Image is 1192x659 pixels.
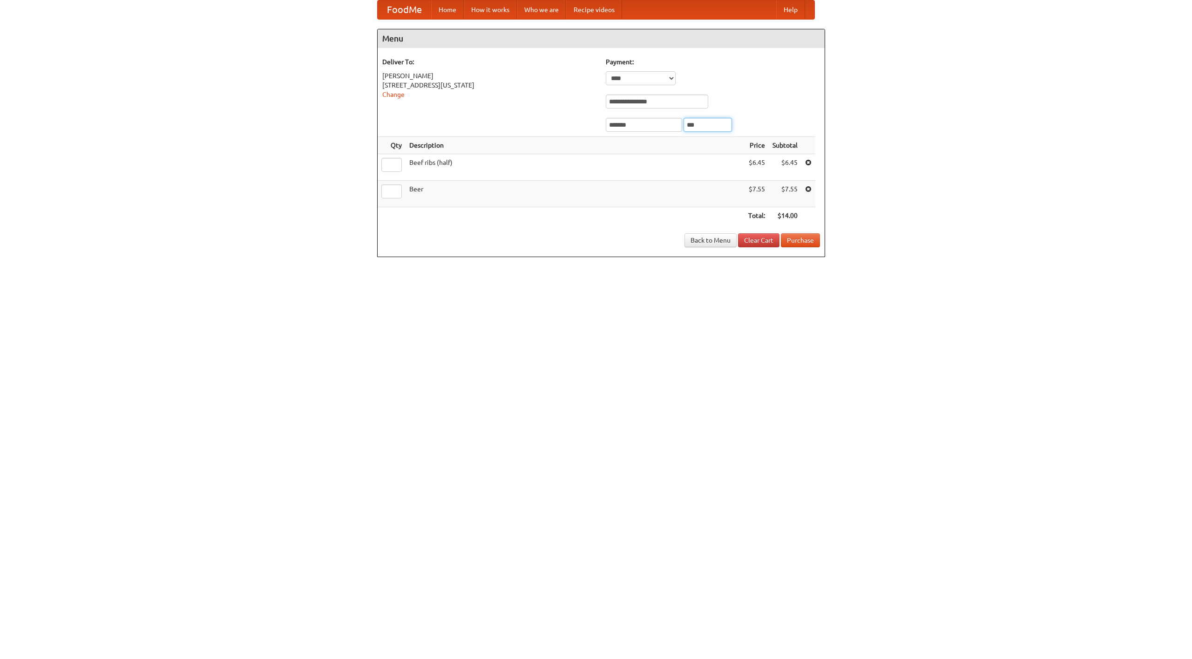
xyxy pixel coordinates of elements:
[406,181,745,207] td: Beer
[781,233,820,247] button: Purchase
[769,207,801,224] th: $14.00
[684,233,737,247] a: Back to Menu
[606,57,820,67] h5: Payment:
[769,154,801,181] td: $6.45
[378,137,406,154] th: Qty
[517,0,566,19] a: Who we are
[745,181,769,207] td: $7.55
[382,57,596,67] h5: Deliver To:
[776,0,805,19] a: Help
[769,181,801,207] td: $7.55
[406,154,745,181] td: Beef ribs (half)
[378,29,825,48] h4: Menu
[745,154,769,181] td: $6.45
[382,71,596,81] div: [PERSON_NAME]
[378,0,431,19] a: FoodMe
[745,137,769,154] th: Price
[738,233,779,247] a: Clear Cart
[382,81,596,90] div: [STREET_ADDRESS][US_STATE]
[431,0,464,19] a: Home
[464,0,517,19] a: How it works
[382,91,405,98] a: Change
[566,0,622,19] a: Recipe videos
[769,137,801,154] th: Subtotal
[745,207,769,224] th: Total:
[406,137,745,154] th: Description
